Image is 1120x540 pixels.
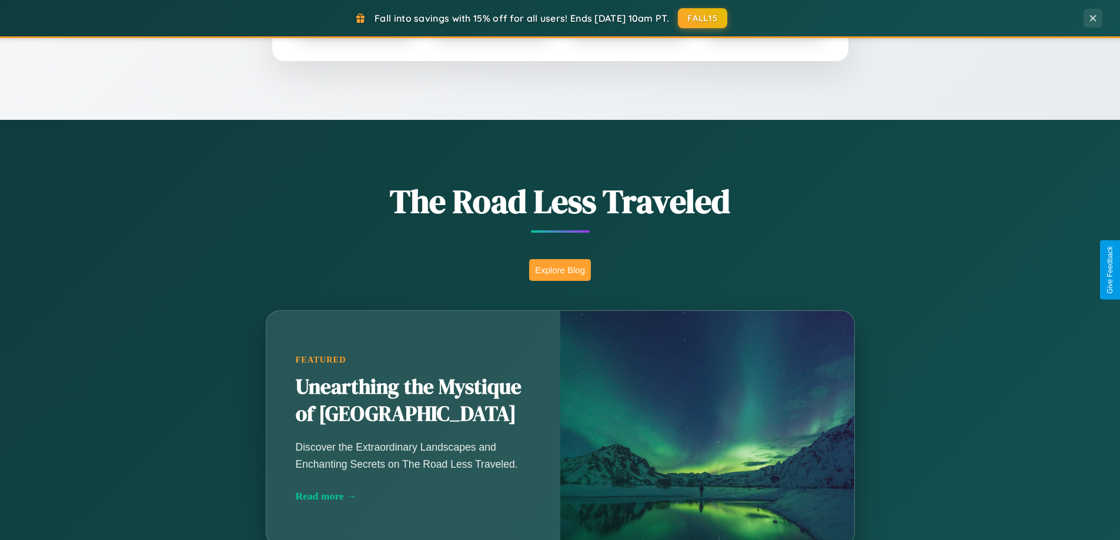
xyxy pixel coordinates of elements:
button: Explore Blog [529,259,591,281]
span: Fall into savings with 15% off for all users! Ends [DATE] 10am PT. [375,12,669,24]
p: Discover the Extraordinary Landscapes and Enchanting Secrets on The Road Less Traveled. [296,439,531,472]
h1: The Road Less Traveled [208,179,913,224]
div: Read more → [296,490,531,502]
div: Give Feedback [1106,246,1114,294]
button: FALL15 [678,8,727,28]
h2: Unearthing the Mystique of [GEOGRAPHIC_DATA] [296,374,531,428]
div: Featured [296,355,531,365]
